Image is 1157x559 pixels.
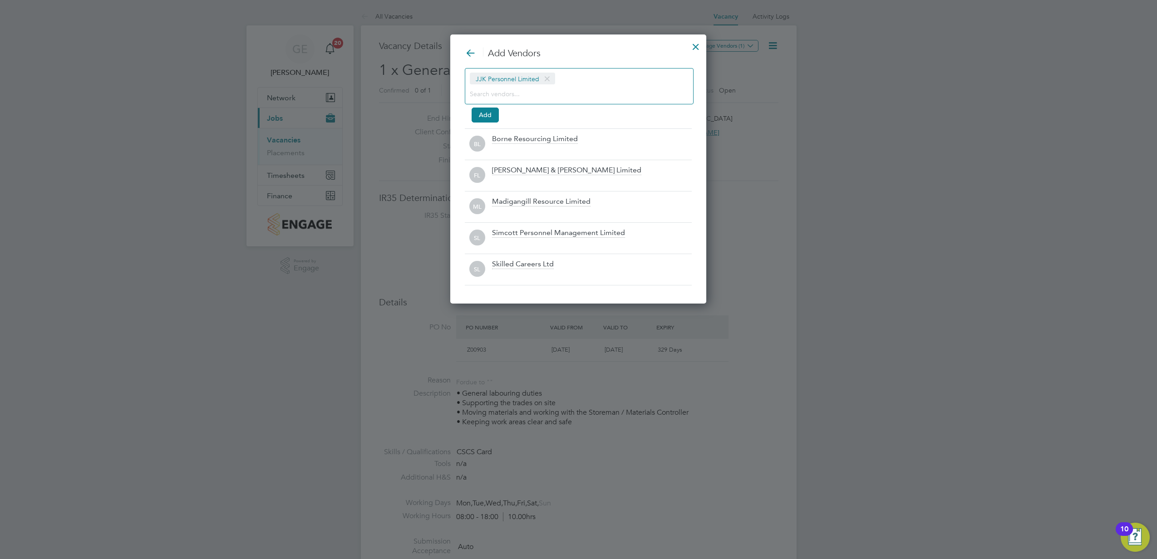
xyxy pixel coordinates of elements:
span: BL [469,136,485,152]
input: Search vendors... [470,88,674,99]
span: JJK Personnel Limited [470,73,555,84]
div: [PERSON_NAME] & [PERSON_NAME] Limited [492,166,641,176]
div: Skilled Careers Ltd [492,260,554,270]
span: ML [469,199,485,215]
span: SL [469,261,485,277]
button: Add [472,108,499,122]
div: Madigangill Resource Limited [492,197,591,207]
span: SL [469,230,485,246]
h3: Add Vendors [465,47,692,59]
button: Open Resource Center, 10 new notifications [1121,523,1150,552]
div: Simcott Personnel Management Limited [492,228,625,238]
span: FL [469,167,485,183]
div: Borne Resourcing Limited [492,134,578,144]
div: 10 [1120,529,1128,541]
